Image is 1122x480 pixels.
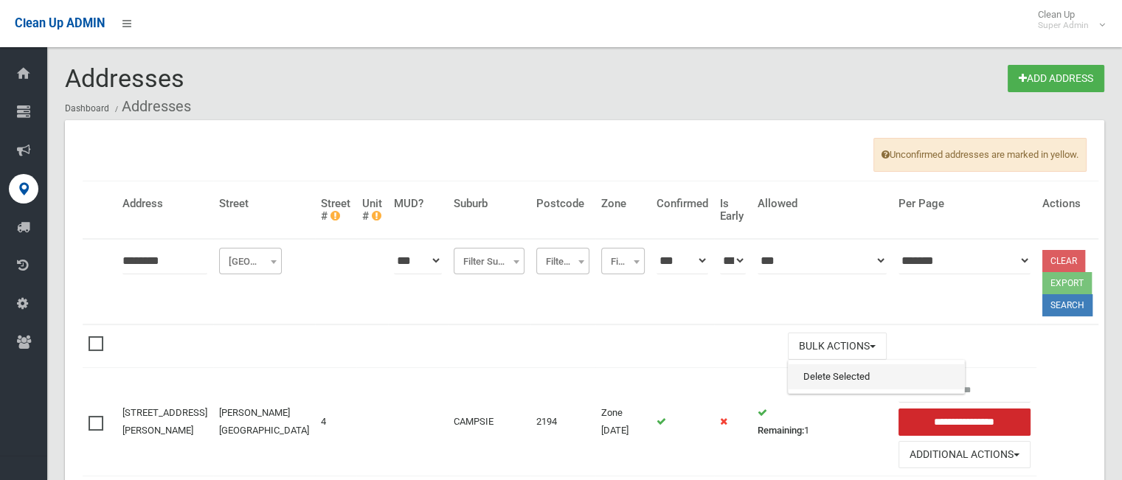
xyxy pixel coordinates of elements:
small: Super Admin [1038,20,1089,31]
span: Filter Suburb [457,251,522,272]
td: CAMPSIE [448,368,531,476]
td: 1 [752,368,893,476]
span: Filter Street [223,251,278,272]
span: Filter Street [219,248,282,274]
span: Filter Zone [605,251,641,272]
td: 4 [315,368,356,476]
h4: Per Page [898,198,1031,210]
span: Clean Up [1031,9,1104,31]
span: Filter Zone [601,248,645,274]
span: Filter Postcode [536,248,589,274]
a: Delete Selected [789,364,964,389]
h4: Suburb [454,198,525,210]
h4: Street # [321,198,350,222]
td: 2194 [530,368,595,476]
button: Additional Actions [898,441,1031,468]
td: [PERSON_NAME][GEOGRAPHIC_DATA] [213,368,315,476]
h4: Allowed [758,198,887,210]
h4: Confirmed [657,198,708,210]
span: Filter Suburb [454,248,525,274]
button: Export [1042,272,1092,294]
li: Addresses [111,93,191,120]
a: [STREET_ADDRESS][PERSON_NAME] [122,407,207,436]
a: Dashboard [65,103,109,114]
a: Clear [1042,250,1085,272]
td: Zone [DATE] [595,368,651,476]
span: Unconfirmed addresses are marked in yellow. [873,138,1087,172]
h4: Zone [601,198,645,210]
button: Search [1042,294,1092,316]
h4: Address [122,198,207,210]
h4: Postcode [536,198,589,210]
span: Filter Postcode [540,251,586,272]
h4: Unit # [362,198,382,222]
h4: Is Early [720,198,746,222]
h4: Street [219,198,309,210]
strong: Remaining: [758,425,804,436]
span: Clean Up ADMIN [15,16,105,30]
a: Add Address [1008,65,1104,92]
h4: MUD? [394,198,442,210]
button: Bulk Actions [788,333,887,360]
span: Addresses [65,63,184,93]
h4: Actions [1042,198,1092,210]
